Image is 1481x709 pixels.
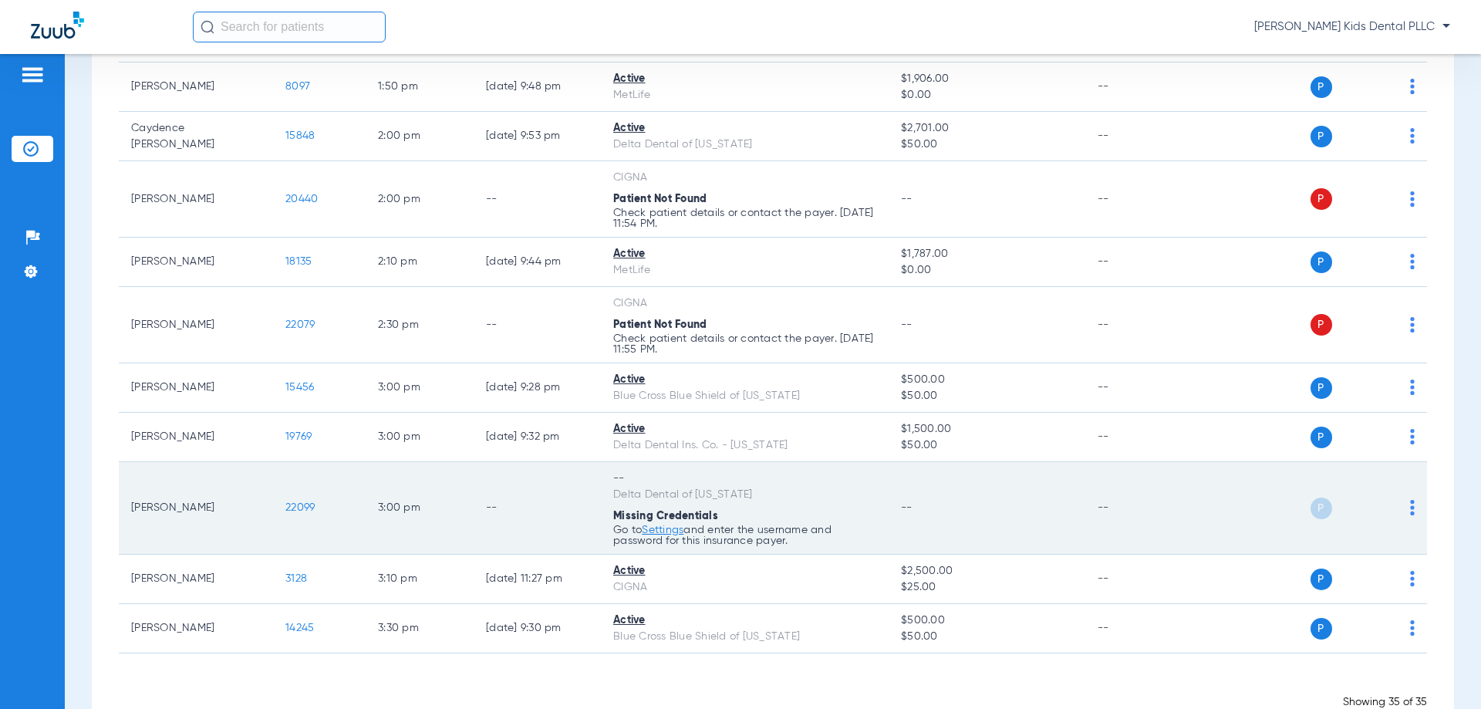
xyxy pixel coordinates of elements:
td: 3:10 PM [366,555,474,604]
img: group-dot-blue.svg [1410,128,1415,143]
td: -- [474,462,601,555]
div: Delta Dental of [US_STATE] [613,137,876,153]
span: P [1311,252,1332,273]
span: $25.00 [901,579,1072,596]
img: group-dot-blue.svg [1410,429,1415,444]
div: CIGNA [613,170,876,186]
img: Zuub Logo [31,12,84,39]
td: [PERSON_NAME] [119,62,273,112]
td: 2:30 PM [366,287,474,363]
td: 1:50 PM [366,62,474,112]
iframe: Chat Widget [1404,635,1481,709]
div: Delta Dental of [US_STATE] [613,487,876,503]
td: [DATE] 9:48 PM [474,62,601,112]
span: 8097 [285,81,310,92]
td: [DATE] 9:30 PM [474,604,601,653]
span: $50.00 [901,388,1072,404]
td: [PERSON_NAME] [119,555,273,604]
td: -- [1085,363,1189,413]
td: [PERSON_NAME] [119,161,273,238]
div: Active [613,372,876,388]
div: Blue Cross Blue Shield of [US_STATE] [613,629,876,645]
img: group-dot-blue.svg [1410,380,1415,395]
td: 2:10 PM [366,238,474,287]
span: $50.00 [901,437,1072,454]
span: 19769 [285,431,312,442]
img: hamburger-icon [20,66,45,84]
img: group-dot-blue.svg [1410,79,1415,94]
td: [DATE] 9:28 PM [474,363,601,413]
td: 3:00 PM [366,363,474,413]
td: [DATE] 9:32 PM [474,413,601,462]
td: [DATE] 9:44 PM [474,238,601,287]
img: group-dot-blue.svg [1410,500,1415,515]
div: MetLife [613,262,876,279]
td: -- [1085,238,1189,287]
td: -- [1085,462,1189,555]
td: [PERSON_NAME] [119,287,273,363]
div: -- [613,471,876,487]
span: -- [901,194,913,204]
div: Delta Dental Ins. Co. - [US_STATE] [613,437,876,454]
span: $1,500.00 [901,421,1072,437]
p: Go to and enter the username and password for this insurance payer. [613,525,876,546]
td: -- [474,161,601,238]
img: group-dot-blue.svg [1410,254,1415,269]
span: Patient Not Found [613,194,707,204]
td: [PERSON_NAME] [119,413,273,462]
div: MetLife [613,87,876,103]
div: Blue Cross Blue Shield of [US_STATE] [613,388,876,404]
span: Showing 35 of 35 [1343,697,1427,707]
td: -- [1085,161,1189,238]
input: Search for patients [193,12,386,42]
span: $500.00 [901,613,1072,629]
div: Active [613,71,876,87]
span: $1,906.00 [901,71,1072,87]
td: [PERSON_NAME] [119,462,273,555]
td: [PERSON_NAME] [119,604,273,653]
a: Settings [642,525,683,535]
img: group-dot-blue.svg [1410,571,1415,586]
span: $2,701.00 [901,120,1072,137]
span: 22099 [285,502,315,513]
span: 22079 [285,319,315,330]
img: group-dot-blue.svg [1410,317,1415,333]
span: -- [901,319,913,330]
p: Check patient details or contact the payer. [DATE] 11:55 PM. [613,333,876,355]
span: 20440 [285,194,318,204]
span: 18135 [285,256,312,267]
span: P [1311,498,1332,519]
div: CIGNA [613,579,876,596]
div: Active [613,246,876,262]
span: P [1311,126,1332,147]
div: Active [613,563,876,579]
div: Active [613,613,876,629]
span: $0.00 [901,87,1072,103]
td: 2:00 PM [366,112,474,161]
p: Check patient details or contact the payer. [DATE] 11:54 PM. [613,208,876,229]
span: Missing Credentials [613,511,718,522]
span: P [1311,76,1332,98]
td: -- [1085,62,1189,112]
td: [PERSON_NAME] [119,363,273,413]
span: P [1311,427,1332,448]
img: Search Icon [201,20,214,34]
span: -- [901,502,913,513]
td: 3:00 PM [366,462,474,555]
span: $0.00 [901,262,1072,279]
span: 14245 [285,623,314,633]
span: P [1311,569,1332,590]
img: group-dot-blue.svg [1410,620,1415,636]
td: Caydence [PERSON_NAME] [119,112,273,161]
span: $50.00 [901,629,1072,645]
div: Active [613,120,876,137]
td: -- [1085,413,1189,462]
span: P [1311,377,1332,399]
span: P [1311,188,1332,210]
span: 3128 [285,573,307,584]
span: $500.00 [901,372,1072,388]
td: [DATE] 11:27 PM [474,555,601,604]
td: 3:00 PM [366,413,474,462]
span: P [1311,618,1332,640]
img: group-dot-blue.svg [1410,191,1415,207]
